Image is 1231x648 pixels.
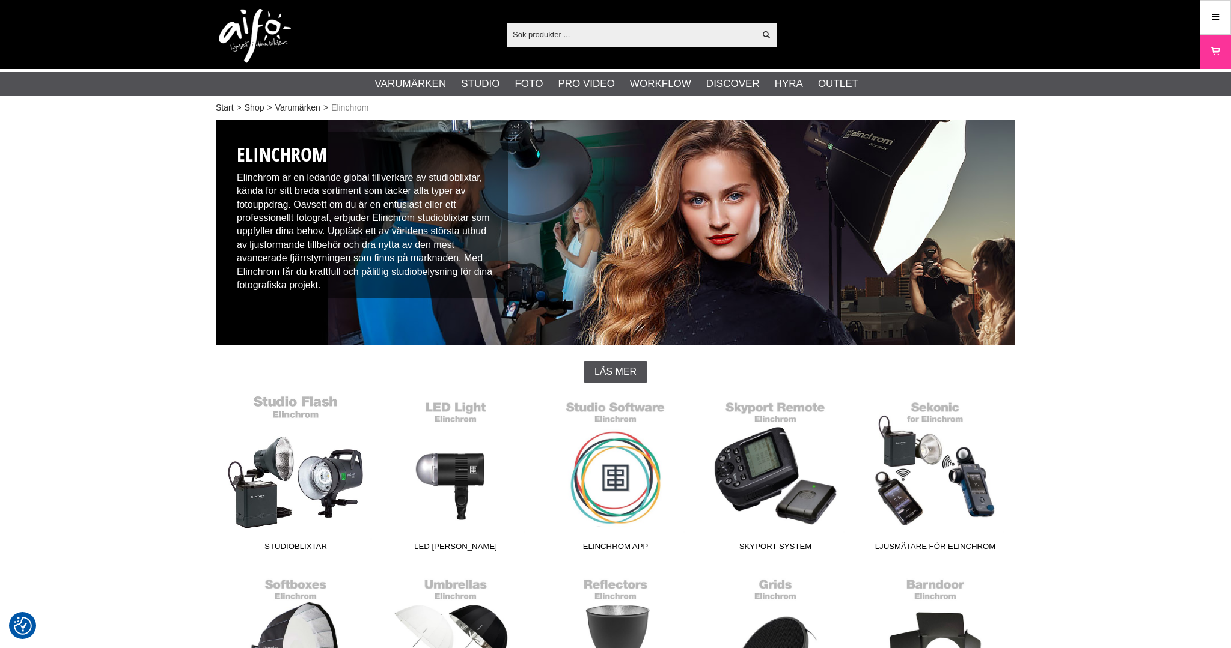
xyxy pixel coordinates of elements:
a: Start [216,101,234,114]
span: Skyport System [695,541,855,557]
a: LED [PERSON_NAME] [376,395,536,557]
a: Varumärken [275,101,320,114]
a: Skyport System [695,395,855,557]
span: > [323,101,328,114]
span: > [267,101,272,114]
a: Studio [461,76,499,92]
span: > [237,101,242,114]
a: Discover [706,76,760,92]
span: Elinchrom [331,101,368,114]
a: Hyra [775,76,803,92]
a: Studioblixtar [216,395,376,557]
span: Studioblixtar [216,541,376,557]
a: Shop [245,101,264,114]
a: Outlet [818,76,858,92]
img: Elinchrom Studioblixtar [216,120,1015,345]
img: Revisit consent button [14,617,32,635]
a: Ljusmätare för Elinchrom [855,395,1015,557]
span: Elinchrom App [536,541,695,557]
span: Läs mer [594,366,637,377]
a: Pro Video [558,76,614,92]
a: Varumärken [375,76,447,92]
button: Samtyckesinställningar [14,615,32,637]
div: Elinchrom är en ledande global tillverkare av studioblixtar, kända för sitt breda sortiment som t... [228,132,508,298]
a: Elinchrom App [536,395,695,557]
img: logo.png [219,9,291,63]
input: Sök produkter ... [507,25,755,43]
h1: Elinchrom [237,141,499,168]
a: Workflow [630,76,691,92]
a: Foto [515,76,543,92]
span: Ljusmätare för Elinchrom [855,541,1015,557]
span: LED [PERSON_NAME] [376,541,536,557]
